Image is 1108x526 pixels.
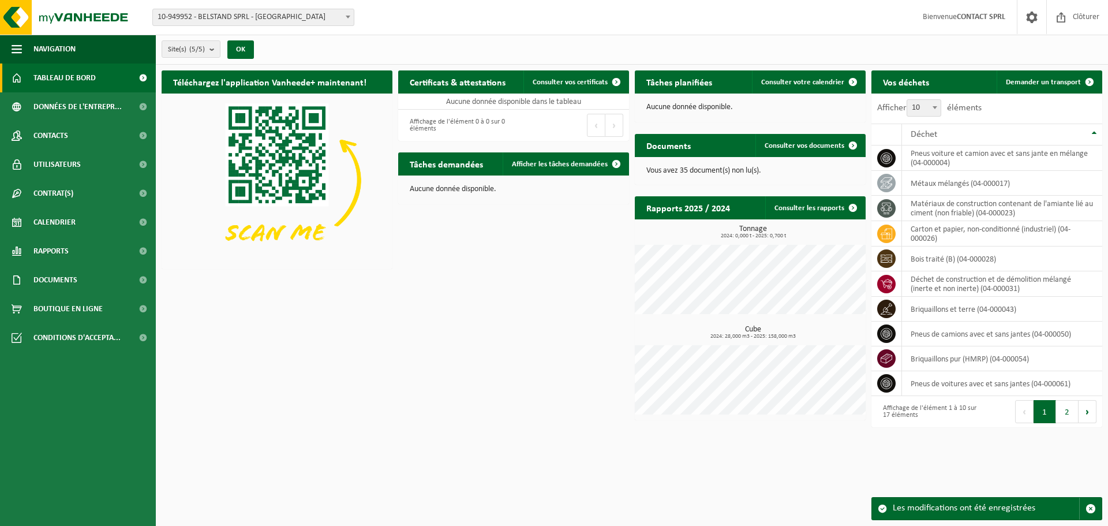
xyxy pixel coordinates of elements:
[902,146,1102,171] td: pneus voiture et camion avec et sans jante en mélange (04-000004)
[902,196,1102,221] td: matériaux de construction contenant de l'amiante lié au ciment (non friable) (04-000023)
[902,171,1102,196] td: métaux mélangés (04-000017)
[761,79,844,86] span: Consulter votre calendrier
[410,185,617,193] p: Aucune donnée disponible.
[33,266,77,294] span: Documents
[33,92,122,121] span: Données de l'entrepr...
[33,121,68,150] span: Contacts
[162,70,378,93] h2: Téléchargez l'application Vanheede+ maintenant!
[641,225,866,239] h3: Tonnage
[907,100,941,116] span: 10
[605,114,623,137] button: Next
[533,79,608,86] span: Consulter vos certificats
[911,130,937,139] span: Déchet
[33,64,96,92] span: Tableau de bord
[893,498,1079,520] div: Les modifications ont été enregistrées
[902,371,1102,396] td: pneus de voitures avec et sans jantes (04-000061)
[33,208,76,237] span: Calendrier
[641,334,866,340] span: 2024: 28,000 m3 - 2025: 158,000 m3
[877,399,981,424] div: Affichage de l'élément 1 à 10 sur 17 éléments
[635,70,724,93] h2: Tâches planifiées
[755,134,864,157] a: Consulter vos documents
[635,134,702,156] h2: Documents
[765,142,844,150] span: Consulter vos documents
[227,40,254,59] button: OK
[398,70,517,93] h2: Certificats & attestations
[635,196,742,219] h2: Rapports 2025 / 2024
[6,501,193,526] iframe: chat widget
[153,9,354,25] span: 10-949952 - BELSTAND SPRL - NIVELLES
[871,70,941,93] h2: Vos déchets
[957,13,1005,21] strong: CONTACT SPRL
[162,40,220,58] button: Site(s)(5/5)
[646,167,854,175] p: Vous avez 35 document(s) non lu(s).
[1056,400,1079,423] button: 2
[398,94,629,110] td: Aucune donnée disponible dans le tableau
[152,9,354,26] span: 10-949952 - BELSTAND SPRL - NIVELLES
[902,221,1102,247] td: carton et papier, non-conditionné (industriel) (04-000026)
[902,247,1102,271] td: bois traité (B) (04-000028)
[902,271,1102,297] td: déchet de construction et de démolition mélangé (inerte et non inerte) (04-000031)
[189,46,205,53] count: (5/5)
[162,94,392,267] img: Download de VHEPlus App
[512,161,608,168] span: Afficher les tâches demandées
[641,326,866,340] h3: Cube
[902,346,1102,371] td: briquaillons pur (HMRP) (04-000054)
[997,70,1101,94] a: Demander un transport
[1006,79,1081,86] span: Demander un transport
[404,113,508,138] div: Affichage de l'élément 0 à 0 sur 0 éléments
[752,70,864,94] a: Consulter votre calendrier
[33,323,121,352] span: Conditions d'accepta...
[33,294,103,323] span: Boutique en ligne
[503,152,628,176] a: Afficher les tâches demandées
[1034,400,1056,423] button: 1
[1015,400,1034,423] button: Previous
[33,150,81,179] span: Utilisateurs
[907,99,941,117] span: 10
[877,103,982,113] label: Afficher éléments
[33,237,69,266] span: Rapports
[1079,400,1096,423] button: Next
[765,196,864,219] a: Consulter les rapports
[398,152,495,175] h2: Tâches demandées
[168,41,205,58] span: Site(s)
[641,233,866,239] span: 2024: 0,000 t - 2025: 0,700 t
[33,35,76,64] span: Navigation
[587,114,605,137] button: Previous
[902,297,1102,322] td: briquaillons et terre (04-000043)
[523,70,628,94] a: Consulter vos certificats
[646,103,854,111] p: Aucune donnée disponible.
[902,322,1102,346] td: pneus de camions avec et sans jantes (04-000050)
[33,179,73,208] span: Contrat(s)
